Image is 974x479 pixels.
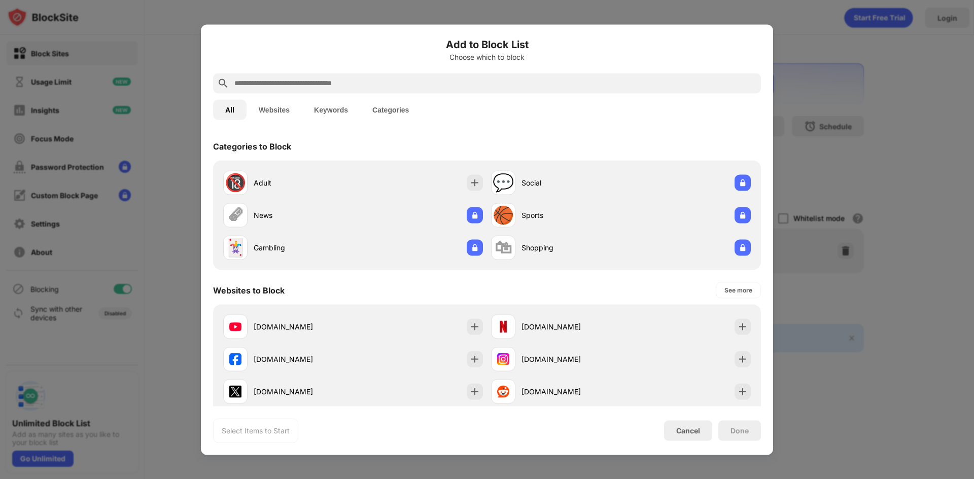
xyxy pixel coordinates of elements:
[229,385,241,397] img: favicons
[225,237,246,258] div: 🃏
[521,242,621,253] div: Shopping
[493,205,514,226] div: 🏀
[247,99,302,120] button: Websites
[222,425,290,435] div: Select Items to Start
[521,354,621,364] div: [DOMAIN_NAME]
[521,210,621,220] div: Sports
[254,386,353,397] div: [DOMAIN_NAME]
[225,172,246,193] div: 🔞
[213,285,285,295] div: Websites to Block
[217,77,229,89] img: search.svg
[302,99,360,120] button: Keywords
[360,99,421,120] button: Categories
[213,36,761,52] h6: Add to Block List
[730,426,749,434] div: Done
[521,386,621,397] div: [DOMAIN_NAME]
[497,353,509,365] img: favicons
[676,426,700,435] div: Cancel
[495,237,512,258] div: 🛍
[724,285,752,295] div: See more
[493,172,514,193] div: 💬
[521,177,621,188] div: Social
[227,205,244,226] div: 🗞
[521,321,621,332] div: [DOMAIN_NAME]
[254,210,353,220] div: News
[213,99,247,120] button: All
[254,177,353,188] div: Adult
[254,242,353,253] div: Gambling
[213,53,761,61] div: Choose which to block
[254,321,353,332] div: [DOMAIN_NAME]
[254,354,353,364] div: [DOMAIN_NAME]
[213,141,291,151] div: Categories to Block
[497,385,509,397] img: favicons
[229,353,241,365] img: favicons
[497,320,509,333] img: favicons
[229,320,241,333] img: favicons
